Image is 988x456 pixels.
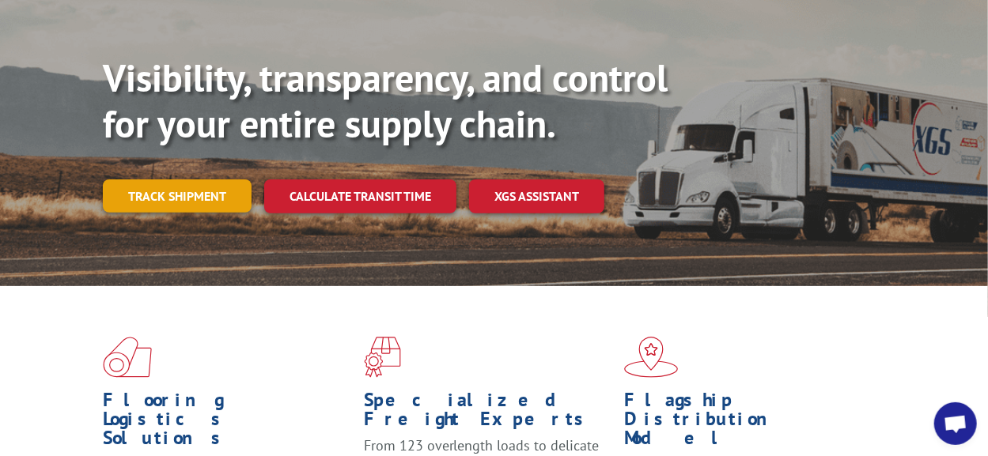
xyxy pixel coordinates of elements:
[103,337,152,378] img: xgs-icon-total-supply-chain-intelligence-red
[364,337,401,378] img: xgs-icon-focused-on-flooring-red
[934,402,977,445] div: Open chat
[103,179,252,213] a: Track shipment
[264,179,456,213] a: Calculate transit time
[103,390,352,455] h1: Flooring Logistics Solutions
[364,390,613,436] h1: Specialized Freight Experts
[624,337,679,378] img: xgs-icon-flagship-distribution-model-red
[103,53,668,148] b: Visibility, transparency, and control for your entire supply chain.
[469,179,604,213] a: XGS ASSISTANT
[624,390,873,455] h1: Flagship Distribution Model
